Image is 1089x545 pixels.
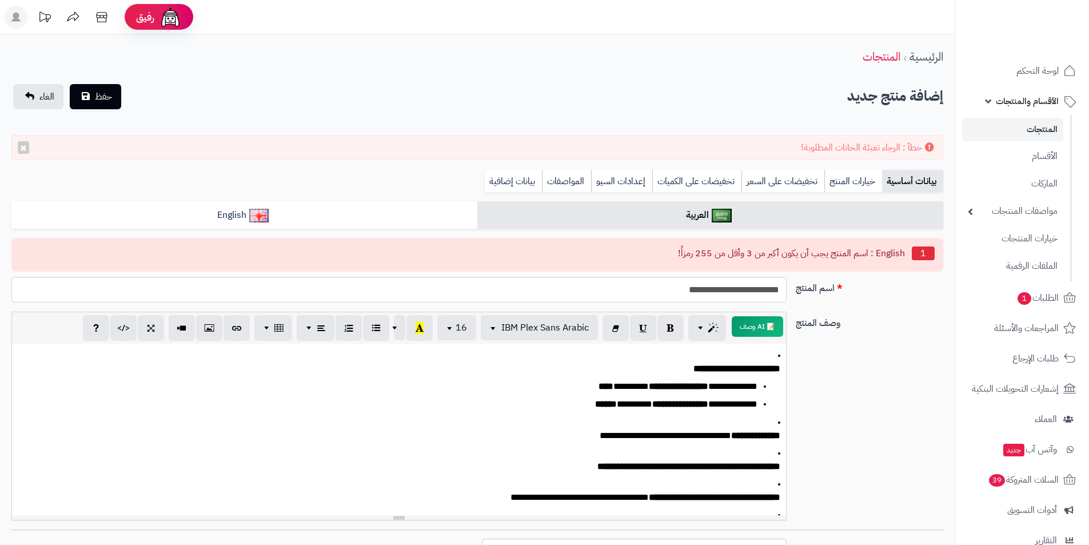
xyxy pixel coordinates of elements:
[1016,290,1059,306] span: الطلبات
[136,10,154,24] span: رفيق
[962,226,1063,251] a: خيارات المنتجات
[501,321,589,335] span: IBM Plex Sans Arabic
[962,375,1082,403] a: إشعارات التحويلات البنكية
[159,6,182,29] img: ai-face.png
[1002,441,1057,458] span: وآتس آب
[13,84,63,109] a: الغاء
[962,284,1082,312] a: الطلبات1
[70,84,121,109] button: حفظ
[1012,351,1059,367] span: طلبات الإرجاع
[437,315,476,340] button: 16
[962,172,1063,196] a: الماركات
[847,85,943,108] h2: إضافة منتج جديد
[962,199,1063,224] a: مواصفات المنتجات
[1018,292,1031,305] span: 1
[485,170,542,193] a: بيانات إضافية
[962,436,1082,463] a: وآتس آبجديد
[962,144,1063,169] a: الأقسام
[1016,63,1059,79] span: لوحة التحكم
[732,316,783,337] button: 📝 AI وصف
[30,6,59,31] a: تحديثات المنصة
[591,170,652,193] a: إعدادات السيو
[962,496,1082,524] a: أدوات التسويق
[863,48,900,65] a: المنتجات
[20,244,935,262] li: English : اسم المنتج يجب أن يكون أكبر من 3 وأقل من 255 رمزاً!
[542,170,591,193] a: المواصفات
[962,466,1082,494] a: السلات المتروكة39
[481,315,598,340] button: IBM Plex Sans Arabic
[652,170,741,193] a: تخفيضات على الكميات
[988,472,1059,488] span: السلات المتروكة
[39,90,54,104] span: الغاء
[1003,444,1024,456] span: جديد
[910,48,943,65] a: الرئيسية
[962,345,1082,372] a: طلبات الإرجاع
[962,254,1063,279] a: الملفات الرقمية
[477,201,943,229] a: العربية
[18,141,29,154] button: ×
[962,405,1082,433] a: العملاء
[1007,502,1057,518] span: أدوات التسويق
[962,315,1082,342] a: المراجعات والأسئلة
[712,209,732,222] img: العربية
[824,170,882,193] a: خيارات المنتج
[11,201,477,229] a: English
[972,381,1059,397] span: إشعارات التحويلات البنكية
[95,90,112,104] span: حفظ
[456,321,467,335] span: 16
[994,320,1059,336] span: المراجعات والأسئلة
[962,57,1082,85] a: لوحة التحكم
[249,209,269,222] img: English
[791,312,948,330] label: وصف المنتج
[996,93,1059,109] span: الأقسام والمنتجات
[11,135,943,161] div: خطأ : الرجاء تعبئة الخانات المطلوبة!
[1035,411,1057,427] span: العملاء
[882,170,943,193] a: بيانات أساسية
[741,170,824,193] a: تخفيضات على السعر
[989,474,1005,487] span: 39
[791,277,948,295] label: اسم المنتج
[962,118,1063,141] a: المنتجات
